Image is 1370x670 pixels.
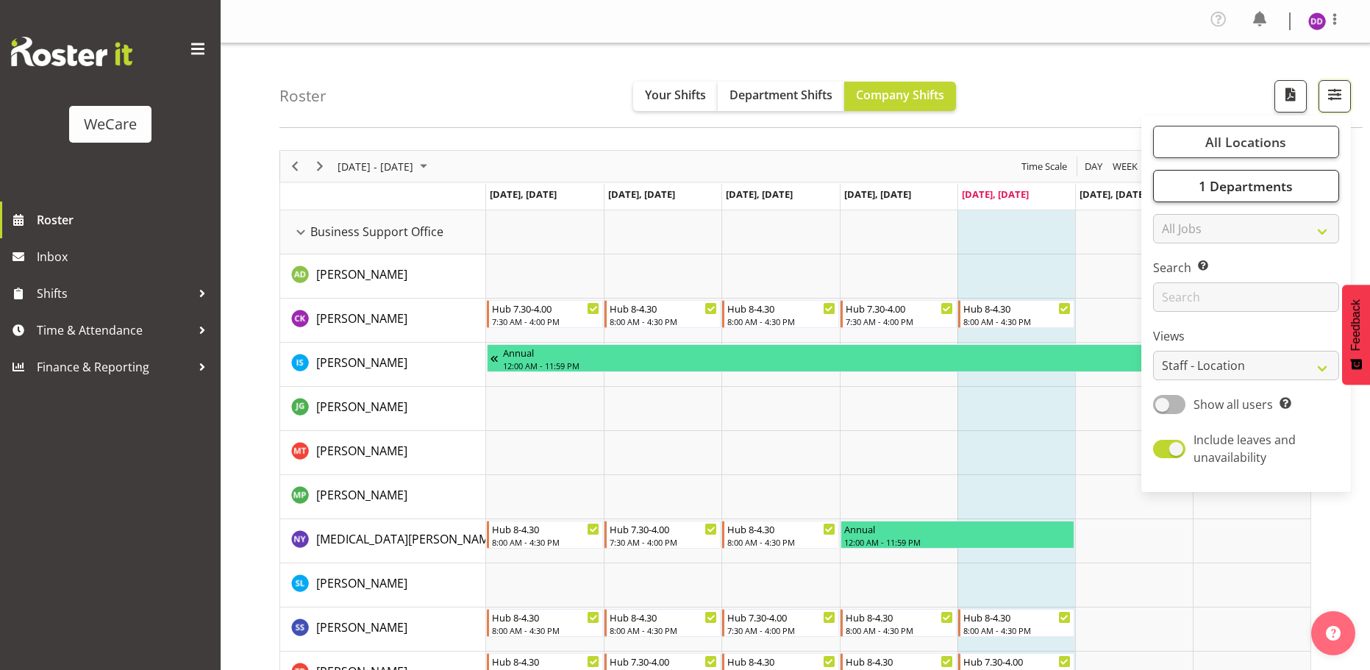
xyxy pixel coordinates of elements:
span: Week [1111,157,1139,176]
button: All Locations [1153,126,1339,158]
img: help-xxl-2.png [1326,626,1341,641]
span: [PERSON_NAME] [316,575,407,591]
button: Timeline Week [1110,157,1141,176]
td: Michelle Thomas resource [280,431,486,475]
div: Hub 8-4.30 [727,521,835,536]
div: Hub 8-4.30 [727,301,835,316]
div: Savita Savita"s event - Hub 8-4.30 Begin From Friday, August 29, 2025 at 8:00:00 AM GMT+12:00 End... [958,609,1074,637]
span: Finance & Reporting [37,356,191,378]
span: [PERSON_NAME] [316,399,407,415]
div: Hub 7.30-4.00 [963,654,1071,669]
div: Savita Savita"s event - Hub 7.30-4.00 Begin From Wednesday, August 27, 2025 at 7:30:00 AM GMT+12:... [722,609,838,637]
div: Nikita Yates"s event - Hub 7.30-4.00 Begin From Tuesday, August 26, 2025 at 7:30:00 AM GMT+12:00 ... [604,521,721,549]
a: [PERSON_NAME] [316,398,407,416]
a: [PERSON_NAME] [316,310,407,327]
button: Next [310,157,330,176]
span: [MEDICAL_DATA][PERSON_NAME] [316,531,499,547]
div: 7:30 AM - 4:00 PM [727,624,835,636]
div: Nikita Yates"s event - Hub 8-4.30 Begin From Monday, August 25, 2025 at 8:00:00 AM GMT+12:00 Ends... [487,521,603,549]
div: 8:00 AM - 4:30 PM [846,624,953,636]
div: Nikita Yates"s event - Hub 8-4.30 Begin From Wednesday, August 27, 2025 at 8:00:00 AM GMT+12:00 E... [722,521,838,549]
span: Department Shifts [729,87,832,103]
div: Chloe Kim"s event - Hub 8-4.30 Begin From Wednesday, August 27, 2025 at 8:00:00 AM GMT+12:00 Ends... [722,300,838,328]
div: 8:00 AM - 4:30 PM [727,316,835,327]
h4: Roster [279,88,327,104]
div: Nikita Yates"s event - Annual Begin From Thursday, August 28, 2025 at 12:00:00 AM GMT+12:00 Ends ... [841,521,1074,549]
div: Savita Savita"s event - Hub 8-4.30 Begin From Thursday, August 28, 2025 at 8:00:00 AM GMT+12:00 E... [841,609,957,637]
div: Chloe Kim"s event - Hub 7.30-4.00 Begin From Thursday, August 28, 2025 at 7:30:00 AM GMT+12:00 En... [841,300,957,328]
button: Company Shifts [844,82,956,111]
div: Hub 8-4.30 [492,654,599,669]
td: Savita Savita resource [280,607,486,652]
div: Hub 7.30-4.00 [846,301,953,316]
div: Hub 8-4.30 [492,610,599,624]
span: [PERSON_NAME] [316,266,407,282]
a: [PERSON_NAME] [316,354,407,371]
div: Isabel Simcox"s event - Annual Begin From Friday, August 22, 2025 at 12:00:00 AM GMT+12:00 Ends A... [487,344,1310,372]
a: [PERSON_NAME] [316,442,407,460]
div: 8:00 AM - 4:30 PM [610,316,717,327]
input: Search [1153,282,1339,312]
button: 1 Departments [1153,170,1339,202]
span: Time Scale [1020,157,1068,176]
div: Hub 7.30-4.00 [610,521,717,536]
button: Time Scale [1019,157,1070,176]
div: Next [307,151,332,182]
span: [DATE] - [DATE] [336,157,415,176]
span: [DATE], [DATE] [726,188,793,201]
label: Views [1153,327,1339,345]
div: 12:00 AM - 11:59 PM [844,536,1071,548]
div: Previous [282,151,307,182]
span: Company Shifts [856,87,944,103]
label: Search [1153,259,1339,277]
div: Hub 8-4.30 [846,654,953,669]
a: [MEDICAL_DATA][PERSON_NAME] [316,530,499,548]
td: Chloe Kim resource [280,299,486,343]
div: Chloe Kim"s event - Hub 7.30-4.00 Begin From Monday, August 25, 2025 at 7:30:00 AM GMT+12:00 Ends... [487,300,603,328]
span: Inbox [37,246,213,268]
a: [PERSON_NAME] [316,619,407,636]
div: Hub 8-4.30 [727,654,835,669]
div: 7:30 AM - 4:00 PM [846,316,953,327]
span: Shifts [37,282,191,304]
div: 8:00 AM - 4:30 PM [610,624,717,636]
button: Filter Shifts [1319,80,1351,113]
div: Chloe Kim"s event - Hub 8-4.30 Begin From Tuesday, August 26, 2025 at 8:00:00 AM GMT+12:00 Ends A... [604,300,721,328]
div: Hub 8-4.30 [963,301,1071,316]
div: Annual [503,345,1280,360]
div: 8:00 AM - 4:30 PM [963,316,1071,327]
span: [DATE], [DATE] [962,188,1029,201]
div: Hub 8-4.30 [963,610,1071,624]
span: [PERSON_NAME] [316,354,407,371]
div: Savita Savita"s event - Hub 8-4.30 Begin From Monday, August 25, 2025 at 8:00:00 AM GMT+12:00 End... [487,609,603,637]
td: Janine Grundler resource [280,387,486,431]
td: Sarah Lamont resource [280,563,486,607]
div: Hub 8-4.30 [492,521,599,536]
div: 7:30 AM - 4:00 PM [492,316,599,327]
div: Chloe Kim"s event - Hub 8-4.30 Begin From Friday, August 29, 2025 at 8:00:00 AM GMT+12:00 Ends At... [958,300,1074,328]
button: Download a PDF of the roster according to the set date range. [1274,80,1307,113]
span: [DATE], [DATE] [1080,188,1146,201]
img: Rosterit website logo [11,37,132,66]
div: 8:00 AM - 4:30 PM [492,624,599,636]
td: Isabel Simcox resource [280,343,486,387]
td: Nikita Yates resource [280,519,486,563]
div: Hub 8-4.30 [846,610,953,624]
button: Feedback - Show survey [1342,285,1370,385]
span: [DATE], [DATE] [844,188,911,201]
span: All Locations [1205,133,1286,151]
span: Roster [37,209,213,231]
span: Feedback [1349,299,1363,351]
img: demi-dumitrean10946.jpg [1308,13,1326,30]
div: Savita Savita"s event - Hub 8-4.30 Begin From Tuesday, August 26, 2025 at 8:00:00 AM GMT+12:00 En... [604,609,721,637]
a: [PERSON_NAME] [316,265,407,283]
span: Your Shifts [645,87,706,103]
span: Business Support Office [310,223,443,240]
span: [PERSON_NAME] [316,443,407,459]
div: Annual [844,521,1071,536]
a: [PERSON_NAME] [316,574,407,592]
div: Hub 7.30-4.00 [610,654,717,669]
div: 12:00 AM - 11:59 PM [503,360,1280,371]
